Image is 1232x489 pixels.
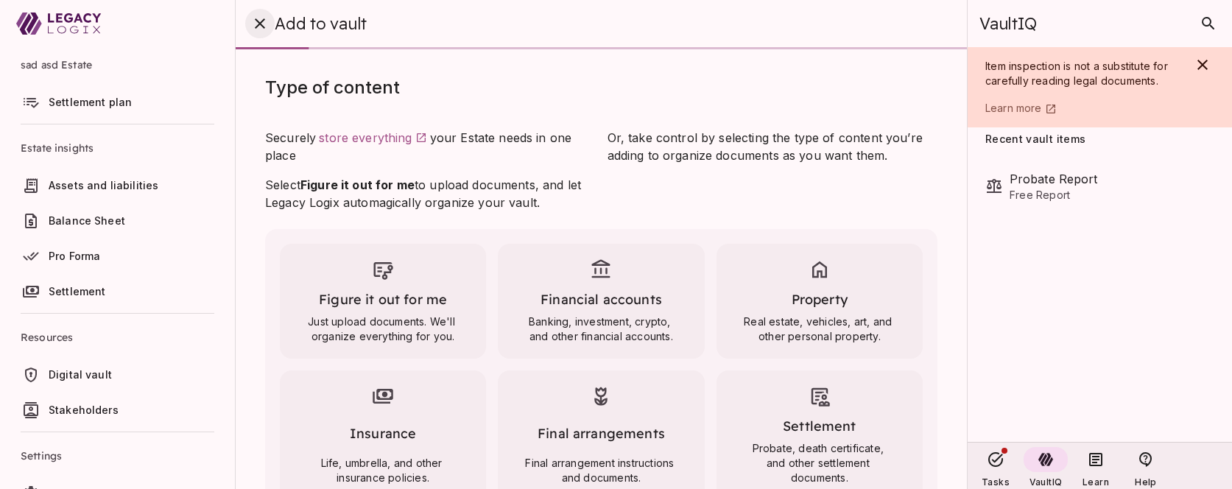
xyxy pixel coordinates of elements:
[744,315,895,342] span: Real estate, vehicles, art, and other personal property.
[319,130,412,145] span: store everything
[538,425,665,442] span: Final arrangements
[49,285,106,298] span: Settlement
[49,96,132,108] span: Settlement plan
[979,13,1036,34] span: VaultIQ
[275,13,367,34] span: Add to vault
[1083,476,1109,488] span: Learn
[49,250,100,262] span: Pro Forma
[350,425,416,442] span: Insurance
[265,77,400,98] span: Type of content
[1010,170,1214,188] span: Probate Report
[529,315,674,342] span: Banking, investment, crypto, and other financial accounts.
[21,438,214,474] span: Settings
[319,291,447,308] span: Figure it out for me
[985,102,1042,114] span: Learn more
[300,177,415,192] strong: Figure it out for me
[783,418,856,435] span: Settlement
[265,130,316,145] span: Securely
[1135,476,1156,488] span: Help
[308,315,458,342] span: Just upload documents. We'll organize everything for you.
[1010,188,1214,203] span: Free Report
[49,179,158,191] span: Assets and liabilities
[49,368,112,381] span: Digital vault
[982,476,1010,488] span: Tasks
[49,404,119,416] span: Stakeholders
[792,291,848,308] span: Property
[525,457,677,484] span: Final arrangement instructions and documents.
[21,47,214,82] span: sad asd Estate
[541,291,662,308] span: Financial accounts
[608,130,927,163] span: Or, take control by selecting the type of content you’re adding to organize documents as you want...
[985,133,1085,148] span: Recent vault items
[21,320,214,355] span: Resources
[1029,476,1062,488] span: VaultIQ
[265,130,575,163] span: your Estate needs in one place
[49,214,125,227] span: Balance Sheet
[319,130,426,145] a: store everything
[985,60,1171,87] span: Item inspection is not a substitute for carefully reading legal documents.
[21,130,214,166] span: Estate insights
[321,457,446,484] span: Life, umbrella, and other insurance policies.
[265,176,596,211] p: Select to upload documents, and let Legacy Logix automagically organize your vault.
[753,442,887,484] span: Probate, death certificate, and other settlement documents.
